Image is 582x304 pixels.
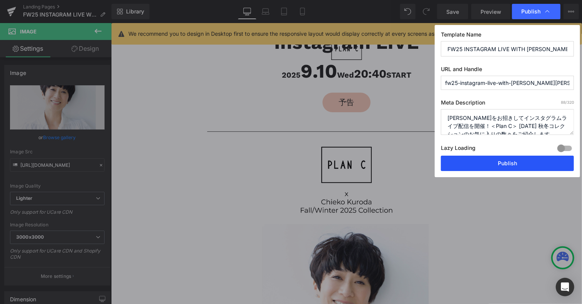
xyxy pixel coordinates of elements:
[556,278,574,296] div: Open Intercom Messenger
[441,156,574,171] button: Publish
[190,37,226,59] span1: 9.10
[561,100,574,105] span: /320
[226,47,243,56] strong: Wed
[561,100,565,105] span: 88
[441,31,574,41] label: Template Name
[441,143,476,156] label: Lazy Loading
[275,47,300,56] strong: START
[521,8,540,15] span: Publish
[243,44,275,57] span2: 20:40
[441,99,574,109] label: Meta Description
[441,109,574,135] textarea: [PERSON_NAME]をお招きしてインスタグラムライブ配信を開催！＜Plan C＞ [DATE] 秋冬コレクションのお気に入りの数々をご紹介します。[DATE] 午後8時40分 スタート
[171,47,190,56] strong: 2025
[211,73,259,85] p: 予告
[441,66,574,76] label: URL and Handle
